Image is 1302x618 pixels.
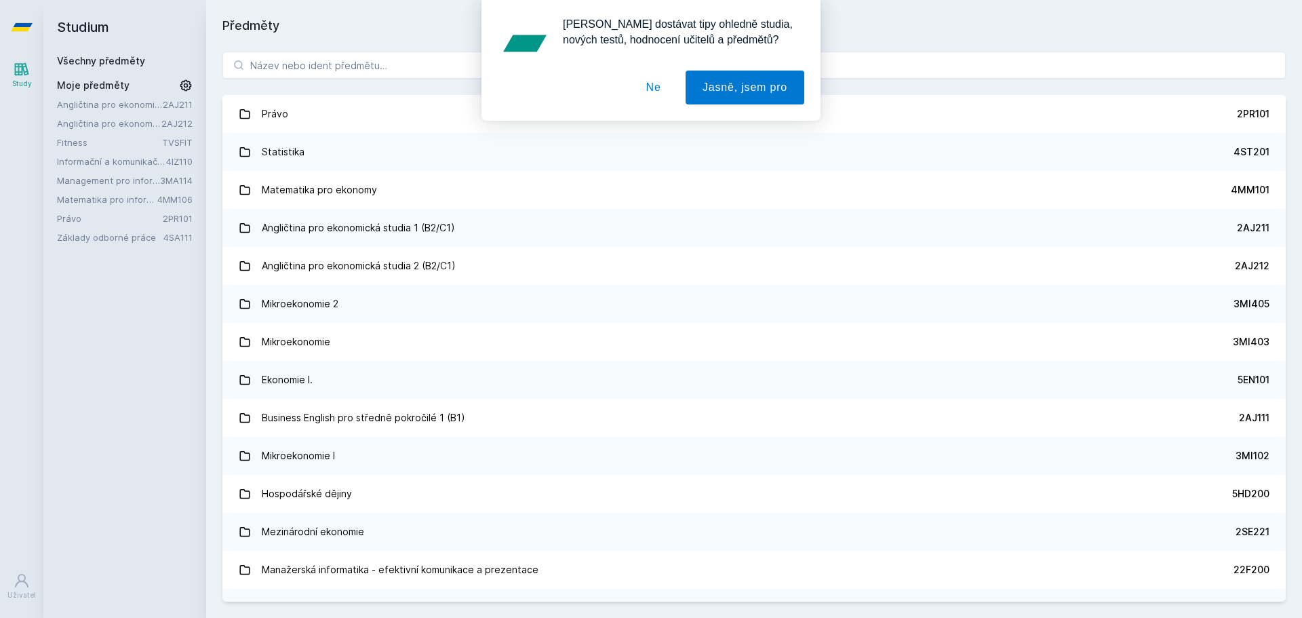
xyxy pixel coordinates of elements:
[163,232,193,243] a: 4SA111
[262,442,335,469] div: Mikroekonomie I
[57,155,166,168] a: Informační a komunikační technologie
[262,328,330,355] div: Mikroekonomie
[163,213,193,224] a: 2PR101
[222,361,1286,399] a: Ekonomie I. 5EN101
[222,551,1286,589] a: Manažerská informatika - efektivní komunikace a prezentace 22F200
[222,209,1286,247] a: Angličtina pro ekonomická studia 1 (B2/C1) 2AJ211
[57,212,163,225] a: Právo
[166,156,193,167] a: 4IZ110
[262,480,352,507] div: Hospodářské dějiny
[262,290,338,317] div: Mikroekonomie 2
[222,513,1286,551] a: Mezinárodní ekonomie 2SE221
[7,590,36,600] div: Uživatel
[222,171,1286,209] a: Matematika pro ekonomy 4MM101
[262,214,455,242] div: Angličtina pro ekonomická studia 1 (B2/C1)
[57,231,163,244] a: Základy odborné práce
[162,137,193,148] a: TVSFIT
[222,475,1286,513] a: Hospodářské dějiny 5HD200
[552,16,804,47] div: [PERSON_NAME] dostávat tipy ohledně studia, nových testů, hodnocení učitelů a předmětů?
[686,71,804,104] button: Jasně, jsem pro
[262,138,304,166] div: Statistika
[1239,411,1269,425] div: 2AJ111
[262,518,364,545] div: Mezinárodní ekonomie
[629,71,678,104] button: Ne
[498,16,552,71] img: notification icon
[1235,259,1269,273] div: 2AJ212
[57,174,160,187] a: Management pro informatiky a statistiky
[1234,563,1269,577] div: 22F200
[160,175,193,186] a: 3MA114
[262,556,538,583] div: Manažerská informatika - efektivní komunikace a prezentace
[262,252,456,279] div: Angličtina pro ekonomická studia 2 (B2/C1)
[222,247,1286,285] a: Angličtina pro ekonomická studia 2 (B2/C1) 2AJ212
[57,136,162,149] a: Fitness
[222,323,1286,361] a: Mikroekonomie 3MI403
[1232,487,1269,501] div: 5HD200
[161,118,193,129] a: 2AJ212
[1237,601,1269,615] div: 1FU201
[1238,373,1269,387] div: 5EN101
[222,437,1286,475] a: Mikroekonomie I 3MI102
[222,133,1286,171] a: Statistika 4ST201
[222,285,1286,323] a: Mikroekonomie 2 3MI405
[157,194,193,205] a: 4MM106
[262,366,313,393] div: Ekonomie I.
[262,404,465,431] div: Business English pro středně pokročilé 1 (B1)
[1236,449,1269,463] div: 3MI102
[1231,183,1269,197] div: 4MM101
[57,193,157,206] a: Matematika pro informatiky
[1237,221,1269,235] div: 2AJ211
[1236,525,1269,539] div: 2SE221
[1233,335,1269,349] div: 3MI403
[57,117,161,130] a: Angličtina pro ekonomická studia 2 (B2/C1)
[3,566,41,607] a: Uživatel
[222,399,1286,437] a: Business English pro středně pokročilé 1 (B1) 2AJ111
[262,176,377,204] div: Matematika pro ekonomy
[1234,297,1269,311] div: 3MI405
[1234,145,1269,159] div: 4ST201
